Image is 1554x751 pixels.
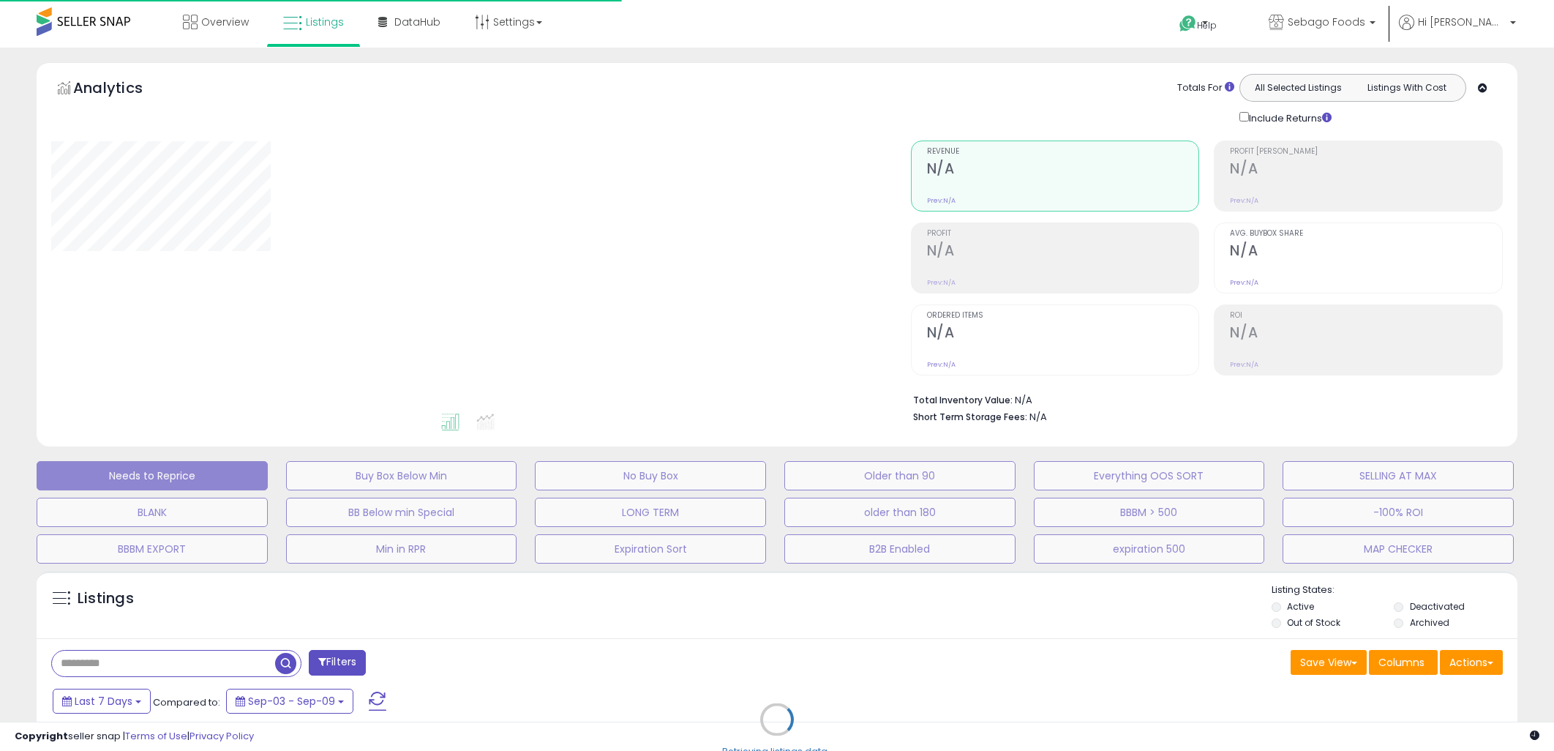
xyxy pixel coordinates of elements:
[1230,324,1502,344] h2: N/A
[913,411,1027,423] b: Short Term Storage Fees:
[535,498,766,527] button: LONG TERM
[1283,461,1514,490] button: SELLING AT MAX
[1283,534,1514,564] button: MAP CHECKER
[1230,160,1502,180] h2: N/A
[1230,230,1502,238] span: Avg. Buybox Share
[306,15,344,29] span: Listings
[1177,81,1234,95] div: Totals For
[1230,148,1502,156] span: Profit [PERSON_NAME]
[1228,109,1349,126] div: Include Returns
[1230,360,1258,369] small: Prev: N/A
[1230,278,1258,287] small: Prev: N/A
[1168,4,1245,48] a: Help
[1034,461,1265,490] button: Everything OOS SORT
[37,498,268,527] button: BLANK
[927,160,1199,180] h2: N/A
[927,196,956,205] small: Prev: N/A
[784,461,1016,490] button: Older than 90
[15,730,254,744] div: seller snap | |
[535,461,766,490] button: No Buy Box
[1244,78,1353,97] button: All Selected Listings
[927,324,1199,344] h2: N/A
[286,498,517,527] button: BB Below min Special
[927,230,1199,238] span: Profit
[1283,498,1514,527] button: -100% ROI
[1034,534,1265,564] button: expiration 500
[286,461,517,490] button: Buy Box Below Min
[1029,410,1047,424] span: N/A
[1352,78,1461,97] button: Listings With Cost
[927,148,1199,156] span: Revenue
[535,534,766,564] button: Expiration Sort
[37,534,268,564] button: BBBM EXPORT
[286,534,517,564] button: Min in RPR
[927,312,1199,320] span: Ordered Items
[784,498,1016,527] button: older than 180
[1230,242,1502,262] h2: N/A
[913,390,1492,408] li: N/A
[1197,19,1217,31] span: Help
[927,278,956,287] small: Prev: N/A
[37,461,268,490] button: Needs to Reprice
[784,534,1016,564] button: B2B Enabled
[1399,15,1516,48] a: Hi [PERSON_NAME]
[927,242,1199,262] h2: N/A
[913,394,1013,406] b: Total Inventory Value:
[1230,196,1258,205] small: Prev: N/A
[1288,15,1365,29] span: Sebago Foods
[1179,15,1197,33] i: Get Help
[927,360,956,369] small: Prev: N/A
[1418,15,1506,29] span: Hi [PERSON_NAME]
[394,15,440,29] span: DataHub
[1230,312,1502,320] span: ROI
[201,15,249,29] span: Overview
[73,78,171,102] h5: Analytics
[15,729,68,743] strong: Copyright
[1034,498,1265,527] button: BBBM > 500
